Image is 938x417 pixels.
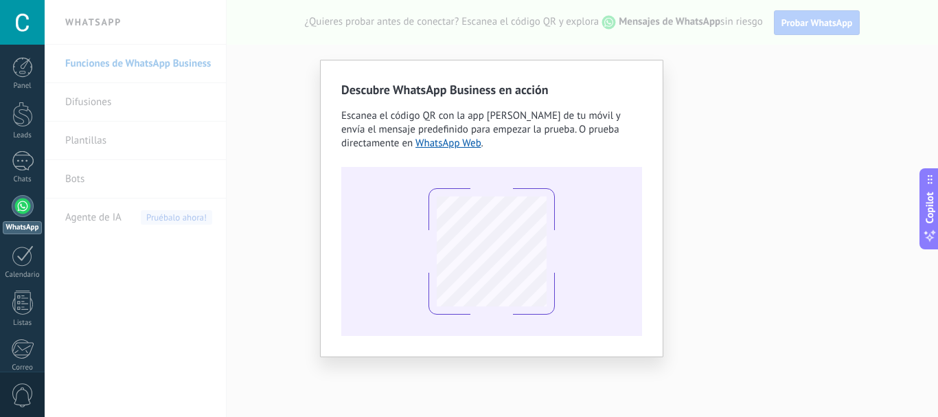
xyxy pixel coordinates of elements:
div: Panel [3,82,43,91]
div: . [341,109,642,150]
div: Correo [3,363,43,372]
h2: Descubre WhatsApp Business en acción [341,81,642,98]
span: Escanea el código QR con la app [PERSON_NAME] de tu móvil y envía el mensaje predefinido para emp... [341,109,620,150]
div: Chats [3,175,43,184]
a: WhatsApp Web [415,137,481,150]
div: Calendario [3,271,43,280]
div: Listas [3,319,43,328]
span: Copilot [923,192,937,223]
div: Leads [3,131,43,140]
div: WhatsApp [3,221,42,234]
